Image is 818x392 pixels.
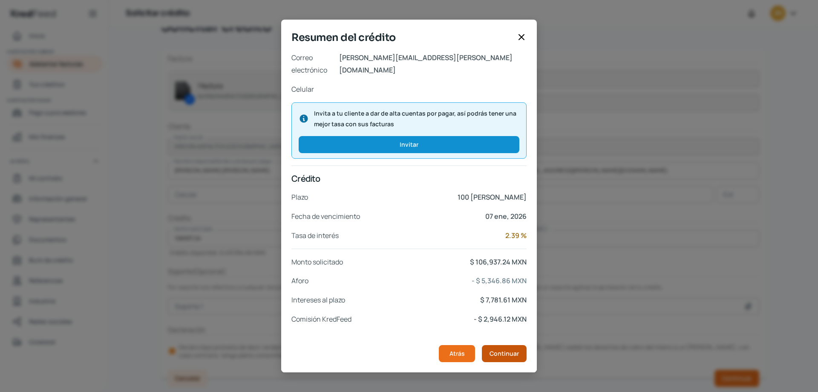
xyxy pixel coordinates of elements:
[449,351,465,357] span: Atrás
[505,229,527,242] p: 2.39 %
[291,275,308,287] p: Aforo
[291,52,339,76] p: Correo electrónico
[299,136,519,153] button: Invitar
[470,256,527,268] p: $ 106,937.24 MXN
[291,313,351,325] p: Comisión KredFeed
[472,332,527,345] p: $ 90,862.65 MXN
[291,173,527,184] p: Crédito
[485,210,527,223] p: 07 ene, 2026
[439,345,475,362] button: Atrás
[291,83,314,96] p: Celular
[291,229,339,242] p: Tasa de interés
[490,351,519,357] span: Continuar
[480,294,527,306] p: $ 7,781.61 MXN
[314,108,519,129] span: Invita a tu cliente a dar de alta cuentas por pagar, así podrás tener una mejor tasa con sus fact...
[400,142,418,148] span: Invitar
[291,332,348,345] p: Monto adelantado
[291,210,360,223] p: Fecha de vencimiento
[458,191,527,203] p: 100 [PERSON_NAME]
[291,191,308,203] p: Plazo
[482,345,527,362] button: Continuar
[291,30,513,45] span: Resumen del crédito
[291,256,343,268] p: Monto solicitado
[339,52,527,76] p: [PERSON_NAME][EMAIL_ADDRESS][PERSON_NAME][DOMAIN_NAME]
[472,275,527,287] p: - $ 5,346.86 MXN
[474,313,527,325] p: - $ 2,946.12 MXN
[291,294,345,306] p: Intereses al plazo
